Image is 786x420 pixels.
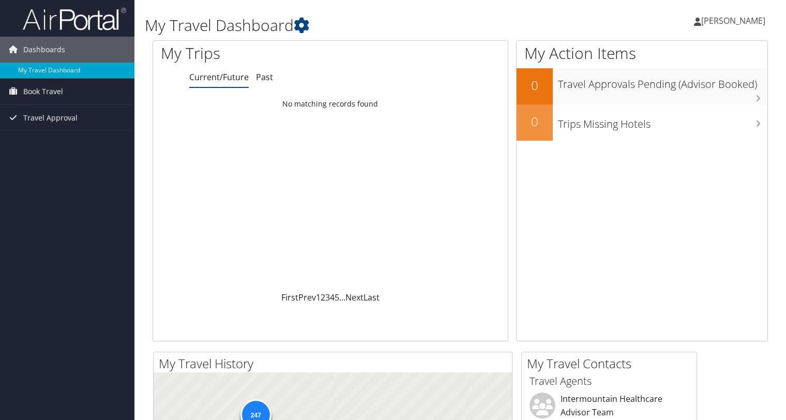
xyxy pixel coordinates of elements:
a: First [281,292,298,303]
h3: Trips Missing Hotels [558,112,767,131]
a: [PERSON_NAME] [694,5,776,36]
span: … [339,292,345,303]
h2: My Travel History [159,355,512,372]
span: Travel Approval [23,105,78,131]
h2: 0 [517,77,553,94]
a: 5 [335,292,339,303]
h3: Travel Agents [530,374,689,388]
a: Prev [298,292,316,303]
a: 0Travel Approvals Pending (Advisor Booked) [517,68,767,104]
a: 3 [325,292,330,303]
h2: 0 [517,113,553,130]
a: Last [364,292,380,303]
a: Current/Future [189,71,249,83]
img: airportal-logo.png [23,7,126,31]
td: No matching records found [153,95,508,113]
a: Next [345,292,364,303]
h2: My Travel Contacts [527,355,697,372]
a: 2 [321,292,325,303]
span: [PERSON_NAME] [701,15,765,26]
h3: Travel Approvals Pending (Advisor Booked) [558,72,767,92]
h1: My Travel Dashboard [145,14,565,36]
a: 4 [330,292,335,303]
h1: My Action Items [517,42,767,64]
span: Book Travel [23,79,63,104]
h1: My Trips [161,42,352,64]
a: 1 [316,292,321,303]
a: Past [256,71,273,83]
a: 0Trips Missing Hotels [517,104,767,141]
span: Dashboards [23,37,65,63]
